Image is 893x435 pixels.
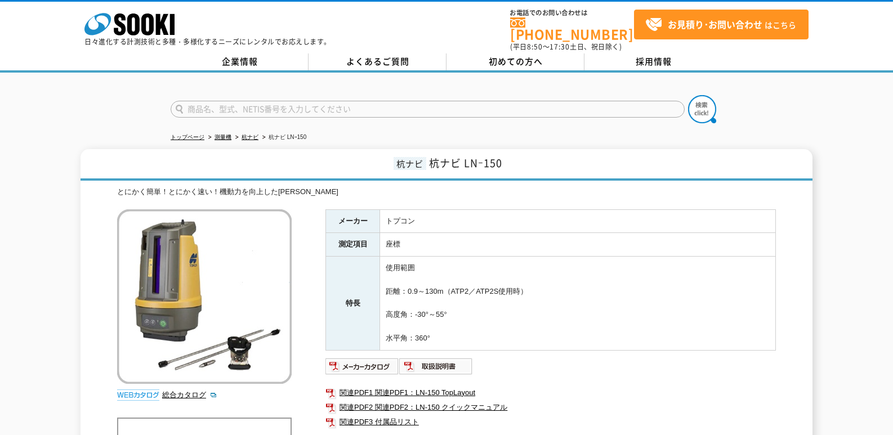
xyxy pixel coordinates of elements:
[325,365,399,373] a: メーカーカタログ
[399,365,473,373] a: 取扱説明書
[584,53,722,70] a: 採用情報
[446,53,584,70] a: 初めての方へ
[325,357,399,375] img: メーカーカタログ
[325,385,776,400] a: 関連PDF1 関連PDF1：LN-150 TopLayout
[394,157,426,170] span: 杭ナビ
[380,209,776,233] td: トプコン
[489,55,543,68] span: 初めての方へ
[84,38,331,45] p: 日々進化する計測技術と多種・多様化するニーズにレンタルでお応えします。
[171,101,685,118] input: 商品名、型式、NETIS番号を入力してください
[309,53,446,70] a: よくあるご質問
[380,257,776,351] td: 使用範囲 距離：0.9～130m（ATP2／ATP2S使用時） 高度角：-30°～55° 水平角：360°
[429,155,502,171] span: 杭ナビ LNｰ150
[510,42,622,52] span: (平日 ～ 土日、祝日除く)
[325,415,776,429] a: 関連PDF3 付属品リスト
[668,17,762,31] strong: お見積り･お問い合わせ
[380,233,776,257] td: 座標
[510,17,634,41] a: [PHONE_NUMBER]
[215,134,231,140] a: 測量機
[399,357,473,375] img: 取扱説明書
[171,53,309,70] a: 企業情報
[117,389,159,401] img: webカタログ
[550,42,570,52] span: 17:30
[326,257,380,351] th: 特長
[242,134,258,140] a: 杭ナビ
[688,95,716,123] img: btn_search.png
[326,233,380,257] th: 測定項目
[510,10,634,16] span: お電話でのお問い合わせは
[645,16,796,33] span: はこちら
[326,209,380,233] th: メーカー
[260,132,306,143] li: 杭ナビ LNｰ150
[325,400,776,415] a: 関連PDF2 関連PDF2：LN-150 クイックマニュアル
[527,42,543,52] span: 8:50
[162,391,217,399] a: 総合カタログ
[117,186,776,198] div: とにかく簡単！とにかく速い！機動力を向上した[PERSON_NAME]
[117,209,292,384] img: 杭ナビ LNｰ150
[171,134,204,140] a: トップページ
[634,10,809,39] a: お見積り･お問い合わせはこちら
